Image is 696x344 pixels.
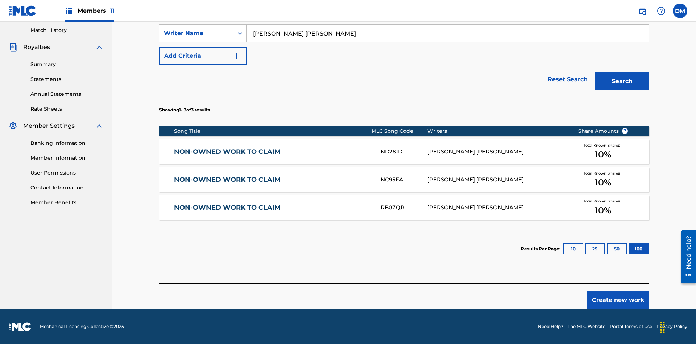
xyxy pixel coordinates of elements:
a: User Permissions [30,169,104,177]
button: 25 [585,243,605,254]
a: Banking Information [30,139,104,147]
img: expand [95,43,104,52]
div: MLC Song Code [372,127,427,135]
iframe: Chat Widget [660,309,696,344]
span: Share Amounts [578,127,628,135]
a: Rate Sheets [30,105,104,113]
a: Summary [30,61,104,68]
img: search [638,7,647,15]
a: NON-OWNED WORK TO CLAIM [174,204,371,212]
div: Writers [427,127,567,135]
p: Results Per Page: [521,246,562,252]
a: Privacy Policy [656,323,687,330]
button: 10 [563,243,583,254]
span: Total Known Shares [584,198,623,204]
img: Royalties [9,43,17,52]
span: 11 [110,7,114,14]
span: Mechanical Licensing Collective © 2025 [40,323,124,330]
iframe: Resource Center [676,228,696,287]
span: ? [622,128,628,134]
img: 9d2ae6d4665cec9f34b9.svg [232,52,241,60]
img: Top Rightsholders [65,7,73,15]
a: Match History [30,26,104,34]
div: [PERSON_NAME] [PERSON_NAME] [427,204,567,212]
button: 100 [629,243,649,254]
a: The MLC Website [568,323,605,330]
span: 10 % [595,204,611,217]
a: NON-OWNED WORK TO CLAIM [174,148,371,156]
a: Member Information [30,154,104,162]
span: Member Settings [23,122,75,130]
span: 10 % [595,148,611,161]
span: Total Known Shares [584,143,623,148]
p: Showing 1 - 3 of 3 results [159,107,210,113]
a: Need Help? [538,323,563,330]
form: Search Form [159,2,649,94]
div: User Menu [673,4,687,18]
a: Member Benefits [30,199,104,206]
a: NON-OWNED WORK TO CLAIM [174,176,371,184]
button: Add Criteria [159,47,247,65]
span: 10 % [595,176,611,189]
a: Public Search [635,4,650,18]
span: Total Known Shares [584,171,623,176]
div: ND28ID [381,148,427,156]
div: NC95FA [381,176,427,184]
div: [PERSON_NAME] [PERSON_NAME] [427,176,567,184]
div: RB0ZQR [381,204,427,212]
a: Portal Terms of Use [610,323,652,330]
a: Contact Information [30,184,104,192]
div: Song Title [174,127,372,135]
a: Annual Statements [30,90,104,98]
span: Members [78,7,114,15]
div: Writer Name [164,29,229,38]
button: Search [595,72,649,90]
img: help [657,7,666,15]
div: [PERSON_NAME] [PERSON_NAME] [427,148,567,156]
button: 50 [607,243,627,254]
div: Help [654,4,668,18]
img: MLC Logo [9,5,37,16]
img: logo [9,322,31,331]
a: Statements [30,75,104,83]
button: Create new work [587,291,649,309]
a: Reset Search [544,71,591,87]
span: Royalties [23,43,50,52]
div: Drag [657,316,668,338]
img: expand [95,122,104,130]
img: Member Settings [9,122,17,130]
